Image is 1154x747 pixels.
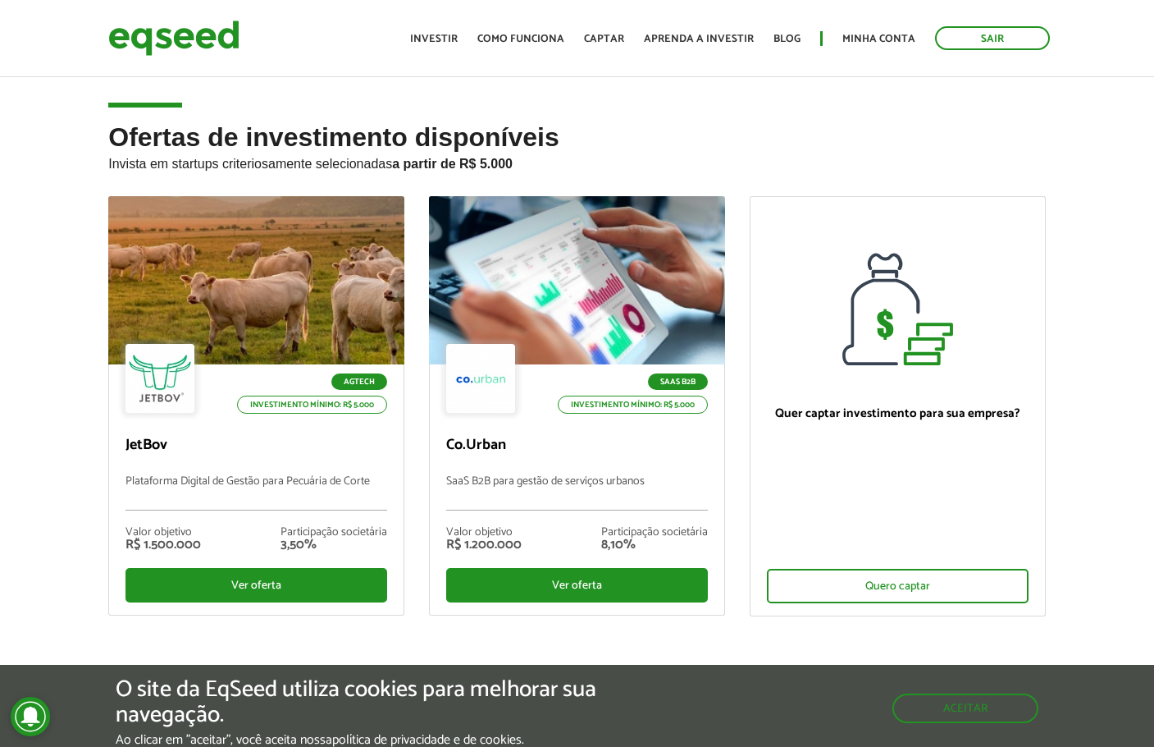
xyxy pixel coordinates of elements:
button: Aceitar [892,694,1038,723]
h2: Ofertas de investimento disponíveis [108,123,1046,196]
a: Sair [935,26,1050,50]
a: Agtech Investimento mínimo: R$ 5.000 JetBov Plataforma Digital de Gestão para Pecuária de Corte V... [108,196,404,616]
p: Investimento mínimo: R$ 5.000 [237,396,387,414]
p: SaaS B2B [648,373,708,390]
h5: O site da EqSeed utiliza cookies para melhorar sua navegação. [116,677,669,728]
div: Quero captar [767,569,1029,603]
a: SaaS B2B Investimento mínimo: R$ 5.000 Co.Urban SaaS B2B para gestão de serviços urbanos Valor ob... [429,196,725,616]
a: Investir [410,34,458,44]
a: Blog [773,34,801,44]
a: Quer captar investimento para sua empresa? Quero captar [750,196,1046,616]
p: JetBov [125,437,387,455]
p: SaaS B2B para gestão de serviços urbanos [446,475,708,511]
a: Minha conta [842,34,915,44]
img: EqSeed [108,16,239,60]
a: Aprenda a investir [644,34,754,44]
div: Participação societária [601,527,708,538]
p: Quer captar investimento para sua empresa? [767,406,1029,421]
div: Ver oferta [125,568,387,603]
strong: a partir de R$ 5.000 [392,157,513,171]
a: Como funciona [477,34,564,44]
div: Participação societária [281,527,387,538]
p: Investimento mínimo: R$ 5.000 [558,396,708,414]
div: Ver oferta [446,568,708,603]
a: Captar [584,34,624,44]
p: Co.Urban [446,437,708,455]
p: Invista em startups criteriosamente selecionadas [108,152,1046,172]
div: Valor objetivo [125,527,201,538]
div: R$ 1.500.000 [125,538,201,552]
div: 8,10% [601,538,708,552]
div: Valor objetivo [446,527,522,538]
p: Agtech [331,373,387,390]
div: R$ 1.200.000 [446,538,522,552]
div: 3,50% [281,538,387,552]
p: Plataforma Digital de Gestão para Pecuária de Corte [125,475,387,511]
